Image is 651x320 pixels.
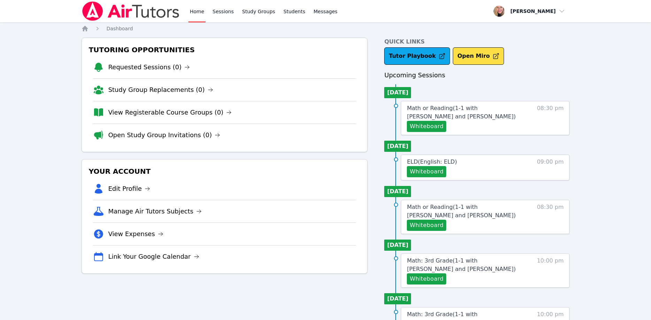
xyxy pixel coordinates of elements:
[108,130,220,140] a: Open Study Group Invitations (0)
[407,273,446,284] button: Whiteboard
[82,1,180,21] img: Air Tutors
[384,38,569,46] h4: Quick Links
[384,186,411,197] li: [DATE]
[384,47,450,65] a: Tutor Playbook
[87,44,362,56] h3: Tutoring Opportunities
[407,104,524,121] a: Math or Reading(1-1 with [PERSON_NAME] and [PERSON_NAME])
[384,87,411,98] li: [DATE]
[108,62,190,72] a: Requested Sessions (0)
[407,203,524,220] a: Math or Reading(1-1 with [PERSON_NAME] and [PERSON_NAME])
[87,165,362,178] h3: Your Account
[108,229,163,239] a: View Expenses
[407,105,516,120] span: Math or Reading ( 1-1 with [PERSON_NAME] and [PERSON_NAME] )
[537,158,564,177] span: 09:00 pm
[107,26,133,31] span: Dashboard
[82,25,570,32] nav: Breadcrumb
[407,158,457,166] a: ELD(English: ELD)
[384,240,411,251] li: [DATE]
[407,158,457,165] span: ELD ( English: ELD )
[108,206,202,216] a: Manage Air Tutors Subjects
[407,204,516,219] span: Math or Reading ( 1-1 with [PERSON_NAME] and [PERSON_NAME] )
[384,141,411,152] li: [DATE]
[108,85,213,95] a: Study Group Replacements (0)
[407,257,524,273] a: Math: 3rd Grade(1-1 with [PERSON_NAME] and [PERSON_NAME])
[537,203,564,231] span: 08:30 pm
[107,25,133,32] a: Dashboard
[537,257,564,284] span: 10:00 pm
[108,184,150,194] a: Edit Profile
[108,252,199,262] a: Link Your Google Calendar
[453,47,504,65] button: Open Miro
[313,8,338,15] span: Messages
[537,104,564,132] span: 08:30 pm
[407,166,446,177] button: Whiteboard
[407,257,516,272] span: Math: 3rd Grade ( 1-1 with [PERSON_NAME] and [PERSON_NAME] )
[384,293,411,304] li: [DATE]
[108,108,232,117] a: View Registerable Course Groups (0)
[407,220,446,231] button: Whiteboard
[407,121,446,132] button: Whiteboard
[384,70,569,80] h3: Upcoming Sessions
